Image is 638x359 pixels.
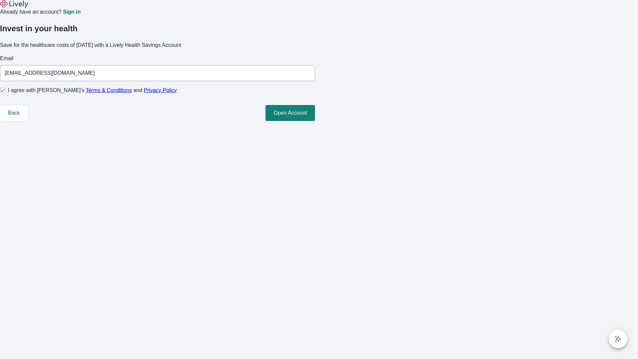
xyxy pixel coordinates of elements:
a: Terms & Conditions [86,87,132,93]
span: I agree with [PERSON_NAME]’s and [8,86,177,94]
a: Privacy Policy [144,87,177,93]
svg: Lively AI Assistant [615,336,621,342]
a: Sign in [63,9,80,15]
button: chat [609,330,627,348]
button: Open Account [266,105,315,121]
